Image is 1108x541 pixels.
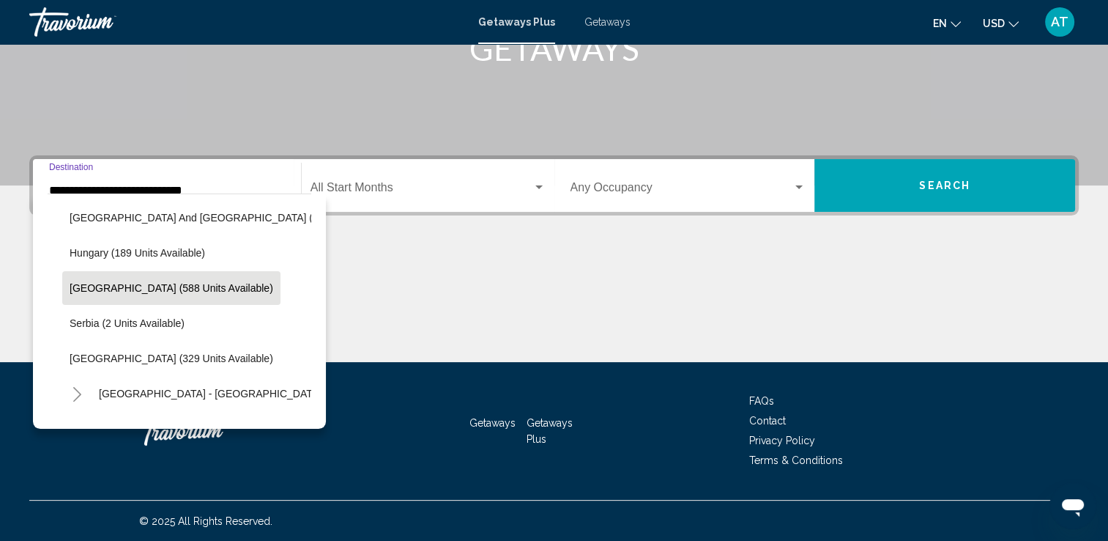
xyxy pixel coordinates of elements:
a: Terms & Conditions [749,454,843,466]
button: [GEOGRAPHIC_DATA] (329 units available) [62,342,280,375]
button: Toggle Spain - Canary Islands (73 units available) [62,379,92,408]
span: © 2025 All Rights Reserved. [139,515,272,527]
a: Getaways Plus [527,417,573,445]
a: Travorium [29,7,464,37]
button: Hungary (189 units available) [62,236,212,270]
button: [GEOGRAPHIC_DATA] (588 units available) [62,271,280,305]
button: Change currency [983,12,1019,34]
a: Getaways [469,417,516,429]
a: Contact [749,415,786,427]
span: [GEOGRAPHIC_DATA] (588 units available) [70,282,273,294]
button: Change language [933,12,961,34]
span: Serbia (2 units available) [70,317,185,329]
button: [GEOGRAPHIC_DATA] and [GEOGRAPHIC_DATA] (9 units available) [62,201,399,235]
span: USD [983,18,1005,29]
a: Travorium [139,409,286,453]
iframe: Button to launch messaging window [1049,482,1096,529]
span: [GEOGRAPHIC_DATA] - [GEOGRAPHIC_DATA] (73 units available) [99,388,412,400]
span: [GEOGRAPHIC_DATA] and [GEOGRAPHIC_DATA] (9 units available) [70,212,392,224]
a: Getaways Plus [478,16,555,28]
button: [GEOGRAPHIC_DATA] - [GEOGRAPHIC_DATA] (73 units available) [92,377,420,411]
div: Search widget [33,159,1075,212]
button: Search [814,159,1075,212]
button: Serbia (2 units available) [62,306,192,340]
a: FAQs [749,395,774,407]
span: AT [1051,15,1068,29]
button: User Menu [1041,7,1079,37]
button: Sweden (459 units available) [62,412,211,446]
span: [GEOGRAPHIC_DATA] (329 units available) [70,353,273,364]
span: Search [919,180,970,192]
span: Hungary (189 units available) [70,247,205,259]
span: en [933,18,947,29]
a: Getaways [584,16,631,28]
a: Privacy Policy [749,435,815,446]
